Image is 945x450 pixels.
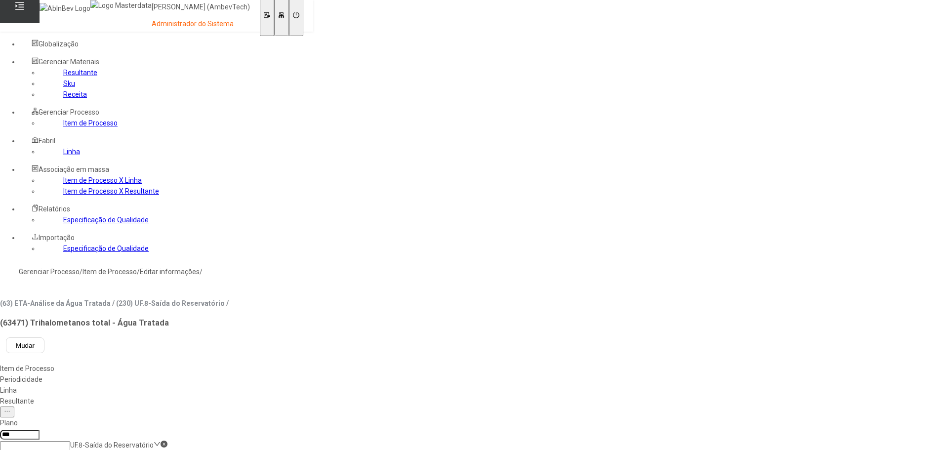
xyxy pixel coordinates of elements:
[39,205,70,213] span: Relatórios
[39,234,75,242] span: Importação
[63,90,87,98] a: Receita
[19,268,80,276] a: Gerenciar Processo
[63,148,80,156] a: Linha
[82,268,137,276] a: Item de Processo
[152,2,250,12] p: [PERSON_NAME] (AmbevTech)
[70,441,154,449] nz-select-item: UF.8-Saída do Reservatório
[39,165,109,173] span: Associação em massa
[63,119,118,127] a: Item de Processo
[16,342,35,349] span: Mudar
[137,268,140,276] nz-breadcrumb-separator: /
[200,268,203,276] nz-breadcrumb-separator: /
[152,19,250,29] p: Administrador do Sistema
[140,268,200,276] a: Editar informações
[63,80,75,87] a: Sku
[39,137,55,145] span: Fabril
[63,187,159,195] a: Item de Processo X Resultante
[40,3,90,14] img: AbInBev Logo
[63,69,97,77] a: Resultante
[63,245,149,252] a: Especificação de Qualidade
[39,40,79,48] span: Globalização
[6,337,44,353] button: Mudar
[39,58,99,66] span: Gerenciar Materiais
[63,176,142,184] a: Item de Processo X Linha
[80,268,82,276] nz-breadcrumb-separator: /
[63,216,149,224] a: Especificação de Qualidade
[39,108,99,116] span: Gerenciar Processo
